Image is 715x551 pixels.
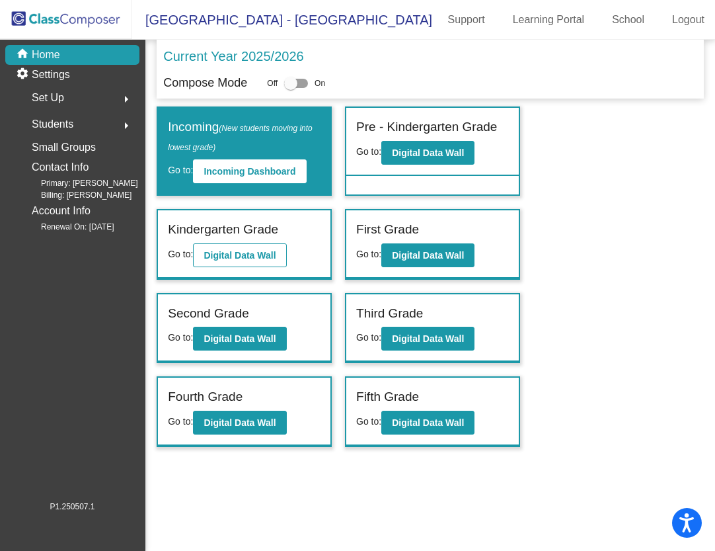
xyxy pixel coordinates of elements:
[32,67,70,83] p: Settings
[392,250,464,261] b: Digital Data Wall
[163,46,303,66] p: Current Year 2025/2026
[118,91,134,107] mat-icon: arrow_right
[381,411,474,435] button: Digital Data Wall
[601,9,655,30] a: School
[32,89,64,107] span: Set Up
[356,416,381,427] span: Go to:
[118,118,134,134] mat-icon: arrow_right
[168,416,193,427] span: Go to:
[356,332,381,343] span: Go to:
[392,148,464,158] b: Digital Data Wall
[661,9,715,30] a: Logout
[163,74,247,92] p: Compose Mode
[315,77,325,89] span: On
[32,138,96,157] p: Small Groups
[16,67,32,83] mat-icon: settings
[356,388,419,407] label: Fifth Grade
[168,249,193,259] span: Go to:
[381,141,474,165] button: Digital Data Wall
[20,189,132,201] span: Billing: [PERSON_NAME]
[356,118,497,137] label: Pre - Kindergarten Grade
[204,166,295,177] b: Incoming Dashboard
[132,9,432,30] span: [GEOGRAPHIC_DATA] - [GEOGRAPHIC_DATA]
[356,304,423,323] label: Third Grade
[20,177,138,189] span: Primary: [PERSON_NAME]
[193,411,286,435] button: Digital Data Wall
[168,124,313,152] span: (New students moving into lowest grade)
[502,9,595,30] a: Learning Portal
[381,327,474,351] button: Digital Data Wall
[32,202,91,220] p: Account Info
[193,327,286,351] button: Digital Data Wall
[381,243,474,267] button: Digital Data Wall
[204,417,276,428] b: Digital Data Wall
[267,77,278,89] span: Off
[168,118,320,155] label: Incoming
[356,220,419,239] label: First Grade
[168,304,249,323] label: Second Grade
[193,159,306,183] button: Incoming Dashboard
[356,146,381,157] span: Go to:
[168,388,243,407] label: Fourth Grade
[168,220,278,239] label: Kindergarten Grade
[168,332,193,343] span: Go to:
[16,47,32,63] mat-icon: home
[392,333,464,344] b: Digital Data Wall
[392,417,464,428] b: Digital Data Wall
[193,243,286,267] button: Digital Data Wall
[20,221,114,233] span: Renewal On: [DATE]
[204,333,276,344] b: Digital Data Wall
[168,165,193,175] span: Go to:
[356,249,381,259] span: Go to:
[204,250,276,261] b: Digital Data Wall
[32,158,89,177] p: Contact Info
[437,9,496,30] a: Support
[32,47,60,63] p: Home
[32,115,73,134] span: Students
